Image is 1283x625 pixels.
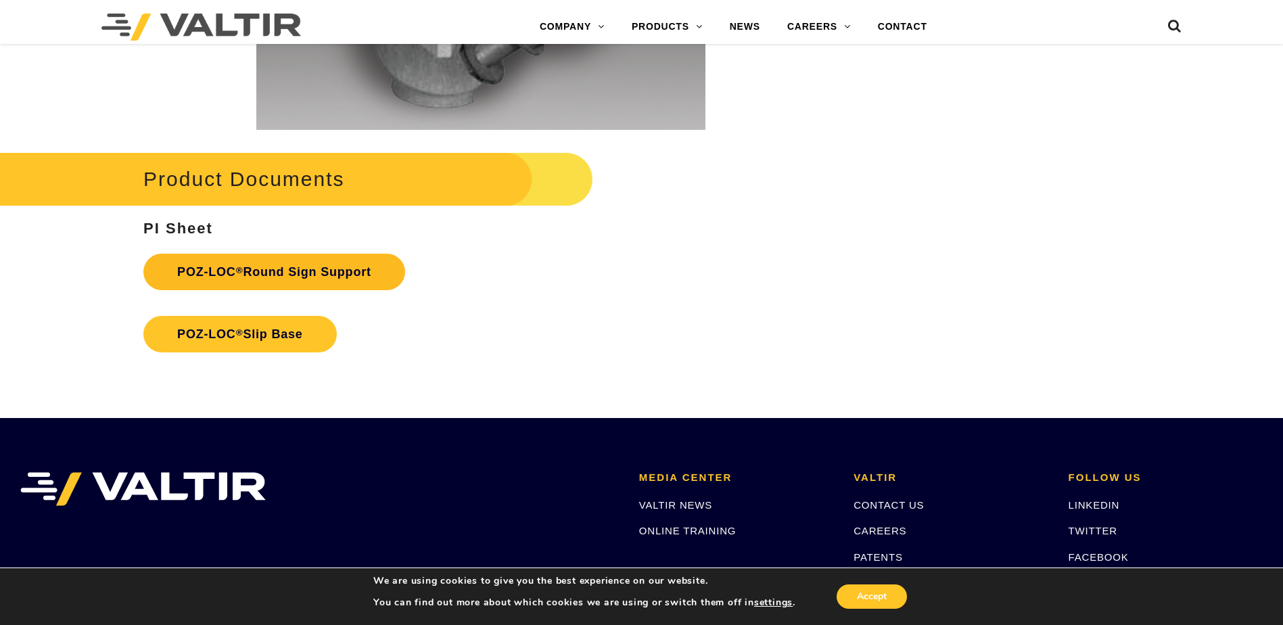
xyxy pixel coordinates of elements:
[20,472,266,506] img: VALTIR
[774,14,864,41] a: CAREERS
[716,14,774,41] a: NEWS
[526,14,618,41] a: COMPANY
[1069,499,1120,511] a: LINKEDIN
[854,499,924,511] a: CONTACT US
[618,14,716,41] a: PRODUCTS
[1069,551,1129,563] a: FACEBOOK
[854,472,1048,484] h2: VALTIR
[373,575,795,587] p: We are using cookies to give you the best experience on our website.
[143,254,405,290] a: POZ-LOC®Round Sign Support
[143,316,337,352] a: POZ-LOC®Slip Base
[854,525,906,536] a: CAREERS
[1069,525,1117,536] a: TWITTER
[639,472,833,484] h2: MEDIA CENTER
[236,327,243,338] sup: ®
[639,499,712,511] a: VALTIR NEWS
[236,265,243,275] sup: ®
[754,597,793,609] button: settings
[864,14,941,41] a: CONTACT
[1069,472,1263,484] h2: FOLLOW US
[854,551,903,563] a: PATENTS
[101,14,301,41] img: Valtir
[143,220,213,237] strong: PI Sheet
[837,584,907,609] button: Accept
[373,597,795,609] p: You can find out more about which cookies we are using or switch them off in .
[639,525,736,536] a: ONLINE TRAINING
